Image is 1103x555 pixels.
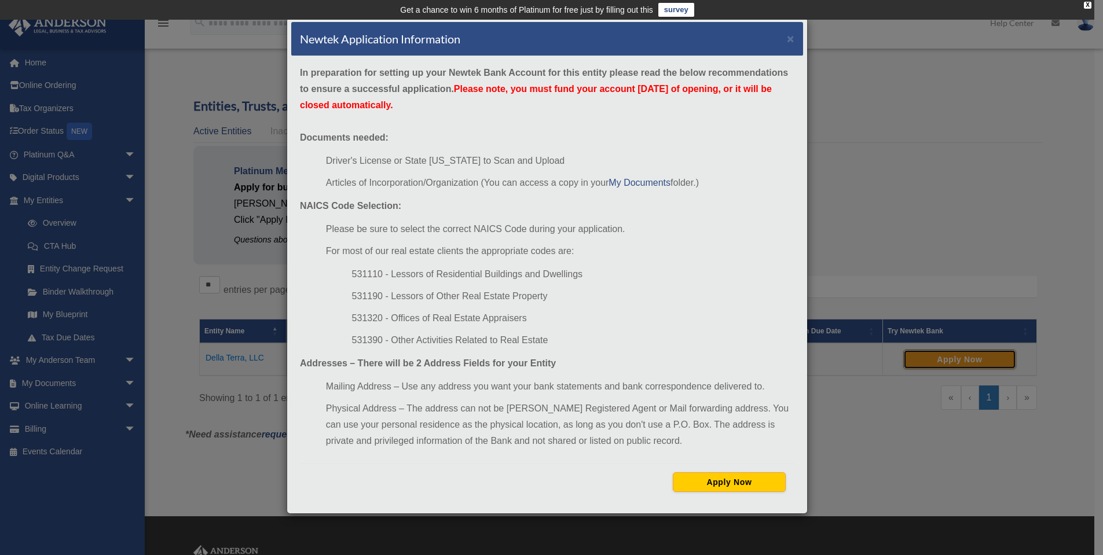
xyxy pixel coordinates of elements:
[352,310,794,326] li: 531320 - Offices of Real Estate Appraisers
[352,288,794,304] li: 531190 - Lessors of Other Real Estate Property
[400,3,653,17] div: Get a chance to win 6 months of Platinum for free just by filling out this
[1084,2,1091,9] div: close
[352,332,794,348] li: 531390 - Other Activities Related to Real Estate
[658,3,694,17] a: survey
[326,243,794,259] li: For most of our real estate clients the appropriate codes are:
[300,84,772,110] span: Please note, you must fund your account [DATE] of opening, or it will be closed automatically.
[300,31,460,47] h4: Newtek Application Information
[326,175,794,191] li: Articles of Incorporation/Organization (You can access a copy in your folder.)
[326,153,794,169] li: Driver's License or State [US_STATE] to Scan and Upload
[326,378,794,395] li: Mailing Address – Use any address you want your bank statements and bank correspondence delivered...
[673,472,786,492] button: Apply Now
[326,400,794,449] li: Physical Address – The address can not be [PERSON_NAME] Registered Agent or Mail forwarding addre...
[326,221,794,237] li: Please be sure to select the correct NAICS Code during your application.
[787,32,794,45] button: ×
[300,358,556,368] strong: Addresses – There will be 2 Address Fields for your Entity
[300,133,389,142] strong: Documents needed:
[352,266,794,282] li: 531110 - Lessors of Residential Buildings and Dwellings
[609,178,670,188] a: My Documents
[300,68,788,110] strong: In preparation for setting up your Newtek Bank Account for this entity please read the below reco...
[300,201,401,211] strong: NAICS Code Selection:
